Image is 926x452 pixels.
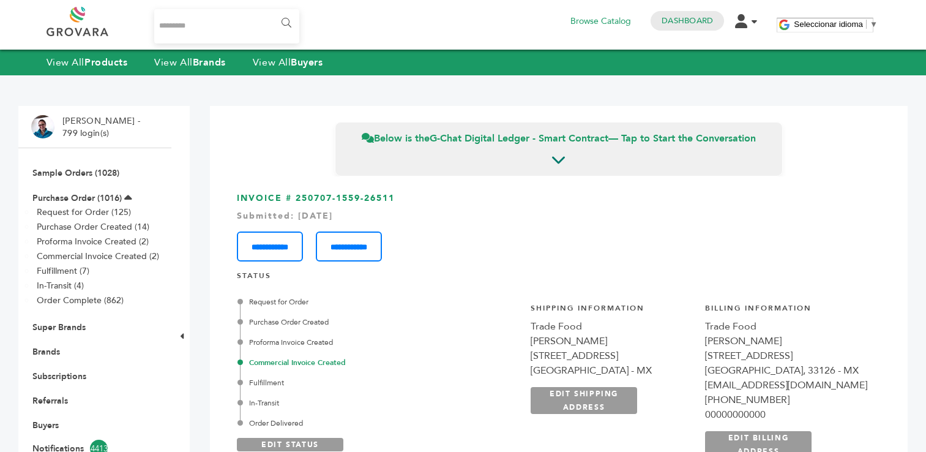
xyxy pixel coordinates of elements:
[240,418,462,429] div: Order Delivered
[37,250,159,262] a: Commercial Invoice Created (2)
[37,206,131,218] a: Request for Order (125)
[531,334,693,348] div: [PERSON_NAME]
[237,210,881,222] div: Submitted: [DATE]
[32,167,119,179] a: Sample Orders (1028)
[32,322,86,333] a: Super Brands
[362,132,756,145] span: Below is the — Tap to Start the Conversation
[237,438,343,451] a: EDIT STATUS
[32,420,59,431] a: Buyers
[193,56,226,69] strong: Brands
[705,393,867,407] div: [PHONE_NUMBER]
[32,346,60,358] a: Brands
[794,20,878,29] a: Seleccionar idioma​
[705,363,867,378] div: [GEOGRAPHIC_DATA], 33126 - MX
[662,15,713,26] a: Dashboard
[32,395,68,407] a: Referrals
[570,15,631,28] a: Browse Catalog
[240,317,462,328] div: Purchase Order Created
[794,20,863,29] span: Seleccionar idioma
[705,378,867,393] div: [EMAIL_ADDRESS][DOMAIN_NAME]
[240,337,462,348] div: Proforma Invoice Created
[705,303,867,320] h4: Billing Information
[705,334,867,348] div: [PERSON_NAME]
[240,296,462,307] div: Request for Order
[705,319,867,334] div: Trade Food
[240,397,462,409] div: In-Transit
[705,348,867,363] div: [STREET_ADDRESS]
[240,357,462,368] div: Commercial Invoice Created
[866,20,867,29] span: ​
[37,295,124,306] a: Order Complete (862)
[37,236,149,247] a: Proforma Invoice Created (2)
[531,319,693,334] div: Trade Food
[531,348,693,363] div: [STREET_ADDRESS]
[291,56,323,69] strong: Buyers
[154,9,299,43] input: Search...
[32,192,122,204] a: Purchase Order (1016)
[531,387,637,414] a: EDIT SHIPPING ADDRESS
[870,20,878,29] span: ▼
[37,221,149,233] a: Purchase Order Created (14)
[705,407,867,422] div: 00000000000
[531,303,693,320] h4: Shipping Information
[531,363,693,378] div: [GEOGRAPHIC_DATA] - MX
[154,56,226,69] a: View AllBrands
[84,56,127,69] strong: Products
[47,56,128,69] a: View AllProducts
[32,371,86,382] a: Subscriptions
[37,280,84,292] a: In-Transit (4)
[237,271,881,287] h4: STATUS
[430,132,608,145] strong: G-Chat Digital Ledger - Smart Contract
[37,265,89,277] a: Fulfillment (7)
[237,192,881,262] h3: INVOICE # 250707-1559-26511
[62,115,143,139] li: [PERSON_NAME] - 799 login(s)
[240,377,462,388] div: Fulfillment
[253,56,323,69] a: View AllBuyers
